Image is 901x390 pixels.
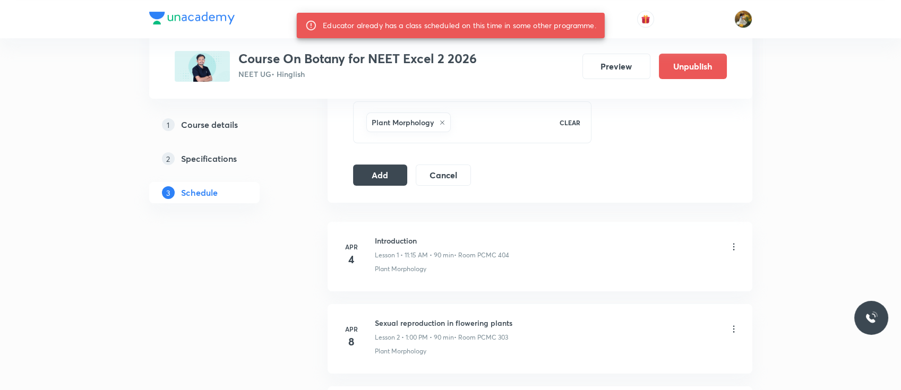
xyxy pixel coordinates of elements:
h6: Apr [341,242,362,252]
button: Unpublish [659,54,727,79]
h6: Plant Morphology [372,117,434,128]
p: Lesson 2 • 1:00 PM • 90 min [375,333,454,342]
div: Educator already has a class scheduled on this time in some other programme. [323,16,596,35]
p: • Room PCMC 303 [454,333,508,342]
h5: Specifications [181,152,237,165]
img: ttu [865,311,878,324]
h3: Course On Botany for NEET Excel 2 2026 [238,51,477,66]
p: Plant Morphology [375,264,426,274]
a: 2Specifications [149,148,294,169]
p: 3 [162,186,175,199]
h6: Introduction [375,235,509,246]
button: Add [353,164,408,186]
p: 2 [162,152,175,165]
button: Cancel [416,164,470,186]
img: avatar [641,14,650,24]
img: Company Logo [149,12,235,24]
h4: 8 [341,334,362,350]
p: Lesson 1 • 11:15 AM • 90 min [375,250,454,260]
h4: 4 [341,252,362,267]
h6: Apr [341,324,362,334]
p: NEET UG • Hinglish [238,68,477,80]
p: Plant Morphology [375,346,426,356]
button: Preview [582,54,650,79]
img: Gayatri Chillure [734,10,752,28]
a: Company Logo [149,12,235,27]
p: 1 [162,118,175,131]
p: • Room PCMC 404 [454,250,509,260]
button: avatar [637,11,654,28]
p: CLEAR [560,118,580,127]
h5: Schedule [181,186,218,199]
h5: Course details [181,118,238,131]
a: 1Course details [149,114,294,135]
img: 5DAB5EEB-E58D-48E1-AD92-CF421036273A_plus.png [175,51,230,82]
h6: Sexual reproduction in flowering plants [375,317,512,328]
